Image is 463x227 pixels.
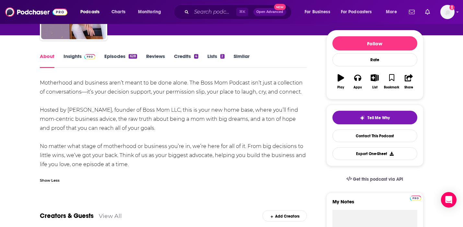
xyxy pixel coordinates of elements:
[422,6,433,17] a: Show notifications dropdown
[40,78,307,169] div: Motherhood and business aren’t meant to be done alone. The Boss Mom Podcast isn’t just a collecti...
[107,7,129,17] a: Charts
[440,5,455,19] span: Logged in as megcassidy
[40,53,54,68] a: About
[440,5,455,19] button: Show profile menu
[138,7,161,17] span: Monitoring
[400,70,417,93] button: Share
[104,53,137,68] a: Episodes628
[253,8,286,16] button: Open AdvancedNew
[207,53,224,68] a: Lists2
[80,7,99,17] span: Podcasts
[349,70,366,93] button: Apps
[220,54,224,59] div: 2
[332,111,417,124] button: tell me why sparkleTell Me Why
[360,115,365,120] img: tell me why sparkle
[332,36,417,51] button: Follow
[64,53,96,68] a: InsightsPodchaser Pro
[234,53,249,68] a: Similar
[410,195,421,201] a: Pro website
[372,85,377,89] div: List
[383,70,400,93] button: Bookmark
[111,7,125,17] span: Charts
[337,85,344,89] div: Play
[180,5,298,19] div: Search podcasts, credits, & more...
[146,53,165,68] a: Reviews
[99,212,122,219] a: View All
[367,115,390,120] span: Tell Me Why
[191,7,236,17] input: Search podcasts, credits, & more...
[353,85,362,89] div: Apps
[300,7,338,17] button: open menu
[305,7,330,17] span: For Business
[381,7,405,17] button: open menu
[332,70,349,93] button: Play
[332,199,417,210] label: My Notes
[441,192,457,208] div: Open Intercom Messenger
[40,212,94,220] a: Creators & Guests
[256,10,283,14] span: Open Advanced
[174,53,198,68] a: Credits4
[76,7,108,17] button: open menu
[341,171,409,187] a: Get this podcast via API
[274,4,286,10] span: New
[406,6,417,17] a: Show notifications dropdown
[332,147,417,160] button: Export One-Sheet
[366,70,383,93] button: List
[384,85,399,89] div: Bookmark
[337,7,381,17] button: open menu
[353,176,403,182] span: Get this podcast via API
[410,196,421,201] img: Podchaser Pro
[386,7,397,17] span: More
[129,54,137,59] div: 628
[404,85,413,89] div: Share
[133,7,169,17] button: open menu
[332,53,417,66] div: Rate
[262,210,307,221] div: Add Creators
[194,54,198,59] div: 4
[332,130,417,142] a: Contact This Podcast
[440,5,455,19] img: User Profile
[236,8,248,16] span: ⌘ K
[341,7,372,17] span: For Podcasters
[5,6,67,18] img: Podchaser - Follow, Share and Rate Podcasts
[449,5,455,10] svg: Add a profile image
[84,54,96,59] img: Podchaser Pro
